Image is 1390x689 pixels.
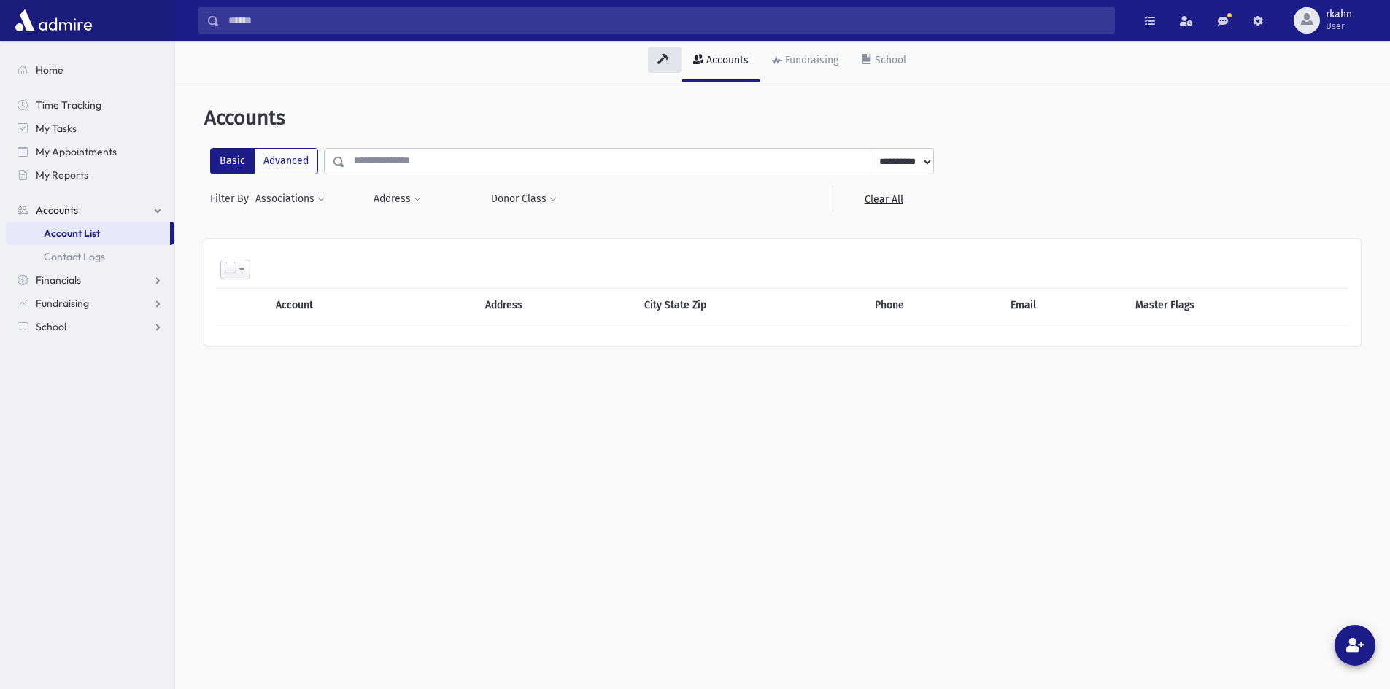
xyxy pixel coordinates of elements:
a: My Tasks [6,117,174,140]
th: Account [267,288,426,322]
span: Fundraising [36,297,89,310]
button: Associations [255,186,325,212]
a: Clear All [833,186,934,212]
a: My Appointments [6,140,174,163]
div: Accounts [703,54,749,66]
th: Address [476,288,636,322]
span: Contact Logs [44,250,105,263]
a: Accounts [6,198,174,222]
a: Account List [6,222,170,245]
a: School [6,315,174,338]
span: Filter By [210,191,255,206]
span: Account List [44,227,100,240]
a: Financials [6,268,174,292]
span: Time Tracking [36,98,101,112]
span: School [36,320,66,333]
span: Financials [36,273,81,287]
a: Contact Logs [6,245,174,268]
th: Master Flags [1127,288,1349,322]
th: Phone [866,288,1002,322]
a: Home [6,58,174,82]
button: Donor Class [490,186,557,212]
th: Email [1002,288,1127,322]
span: rkahn [1326,9,1352,20]
span: My Tasks [36,122,77,135]
span: User [1326,20,1352,32]
a: Fundraising [6,292,174,315]
span: My Reports [36,168,88,182]
span: Accounts [36,203,78,217]
div: FilterModes [210,148,318,174]
button: Address [373,186,422,212]
label: Advanced [254,148,318,174]
th: City State Zip [636,288,866,322]
div: Fundraising [782,54,838,66]
a: Fundraising [760,41,850,82]
span: Accounts [204,106,285,130]
a: Accounts [682,41,760,82]
input: Search [220,7,1114,34]
a: School [850,41,918,82]
a: My Reports [6,163,174,187]
span: Home [36,63,63,77]
span: My Appointments [36,145,117,158]
label: Basic [210,148,255,174]
a: Time Tracking [6,93,174,117]
div: School [872,54,906,66]
img: AdmirePro [12,6,96,35]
